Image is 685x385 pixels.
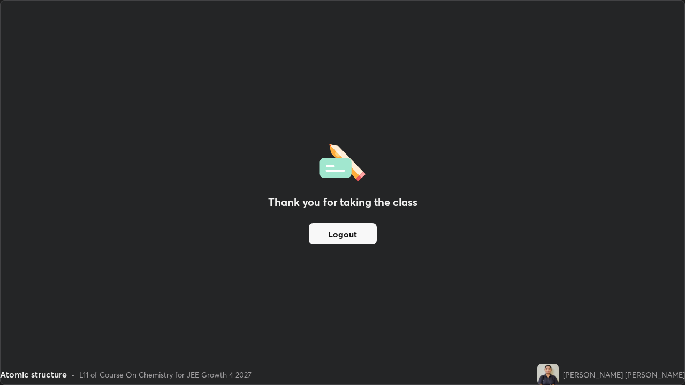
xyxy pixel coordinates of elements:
img: offlineFeedback.1438e8b3.svg [319,141,366,181]
div: • [71,369,75,380]
div: [PERSON_NAME] [PERSON_NAME] [563,369,685,380]
div: L11 of Course On Chemistry for JEE Growth 4 2027 [79,369,252,380]
button: Logout [309,223,377,244]
h2: Thank you for taking the class [268,194,417,210]
img: 81c3a7b13da048919a43636ed7f3c882.jpg [537,364,559,385]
